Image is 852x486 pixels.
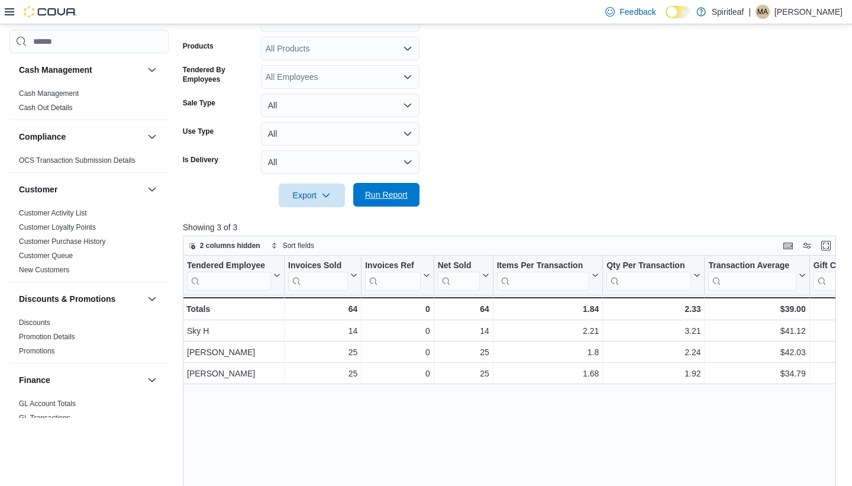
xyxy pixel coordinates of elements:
[19,208,87,218] span: Customer Activity List
[288,324,357,338] div: 14
[187,345,280,359] div: [PERSON_NAME]
[261,122,419,146] button: All
[19,184,143,195] button: Customer
[288,345,357,359] div: 25
[19,156,135,165] a: OCS Transaction Submission Details
[9,153,169,172] div: Compliance
[708,366,805,381] div: $34.79
[365,302,430,316] div: 0
[283,241,314,250] span: Sort fields
[365,366,430,381] div: 0
[708,302,805,316] div: $39.00
[606,260,701,291] button: Qty Per Transaction
[19,64,143,76] button: Cash Management
[183,41,214,51] label: Products
[19,265,69,275] span: New Customers
[606,260,691,291] div: Qty Per Transaction
[19,184,57,195] h3: Customer
[19,333,75,341] a: Promotion Details
[496,260,599,291] button: Items Per Transaction
[19,347,55,355] a: Promotions
[261,94,419,117] button: All
[438,366,489,381] div: 25
[403,44,412,53] button: Open list of options
[437,260,479,272] div: Net Sold
[19,414,70,422] a: GL Transactions
[708,260,796,272] div: Transaction Average
[708,260,796,291] div: Transaction Average
[19,64,92,76] h3: Cash Management
[200,241,260,250] span: 2 columns hidden
[497,345,599,359] div: 1.8
[774,5,843,19] p: [PERSON_NAME]
[19,293,115,305] h3: Discounts & Promotions
[606,366,701,381] div: 1.92
[187,260,271,272] div: Tendered Employee
[19,237,106,246] a: Customer Purchase History
[19,156,135,165] span: OCS Transaction Submission Details
[288,366,357,381] div: 25
[19,89,79,98] a: Cash Management
[438,324,489,338] div: 14
[19,223,96,231] a: Customer Loyalty Points
[183,221,843,233] p: Showing 3 of 3
[19,413,70,423] span: GL Transactions
[757,5,768,19] span: MA
[186,302,280,316] div: Totals
[19,400,76,408] a: GL Account Totals
[145,182,159,197] button: Customer
[183,127,214,136] label: Use Type
[19,266,69,274] a: New Customers
[266,239,319,253] button: Sort fields
[19,223,96,232] span: Customer Loyalty Points
[403,72,412,82] button: Open list of options
[288,302,357,316] div: 64
[145,373,159,387] button: Finance
[19,131,143,143] button: Compliance
[353,183,419,207] button: Run Report
[19,104,73,112] a: Cash Out Details
[438,345,489,359] div: 25
[145,63,159,77] button: Cash Management
[497,324,599,338] div: 2.21
[19,346,55,356] span: Promotions
[606,260,691,272] div: Qty Per Transaction
[437,260,489,291] button: Net Sold
[187,366,280,381] div: [PERSON_NAME]
[606,324,701,338] div: 3.21
[497,366,599,381] div: 1.68
[261,150,419,174] button: All
[19,252,73,260] a: Customer Queue
[19,103,73,112] span: Cash Out Details
[19,131,66,143] h3: Compliance
[187,324,280,338] div: Sky H
[712,5,744,19] p: Spiritleaf
[19,209,87,217] a: Customer Activity List
[9,316,169,363] div: Discounts & Promotions
[708,260,805,291] button: Transaction Average
[187,260,271,291] div: Tendered Employee
[496,302,599,316] div: 1.84
[288,260,348,291] div: Invoices Sold
[619,6,656,18] span: Feedback
[183,98,215,108] label: Sale Type
[365,260,420,291] div: Invoices Ref
[24,6,77,18] img: Cova
[666,6,690,18] input: Dark Mode
[286,184,338,207] span: Export
[9,397,169,430] div: Finance
[606,345,701,359] div: 2.24
[183,155,218,165] label: Is Delivery
[606,302,701,316] div: 2.33
[437,260,479,291] div: Net Sold
[800,239,814,253] button: Display options
[756,5,770,19] div: Mark A
[748,5,751,19] p: |
[19,318,50,327] a: Discounts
